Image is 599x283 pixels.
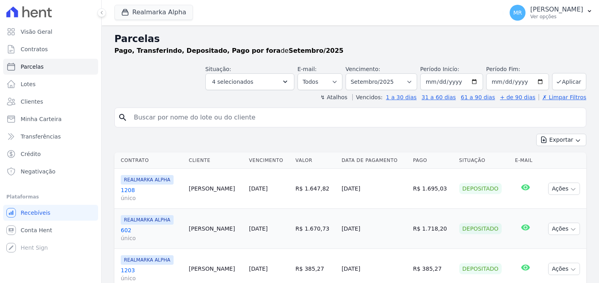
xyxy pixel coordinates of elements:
[3,222,98,238] a: Conta Hent
[410,209,456,249] td: R$ 1.718,20
[3,164,98,179] a: Negativação
[21,226,52,234] span: Conta Hent
[459,223,502,234] div: Depositado
[292,169,338,209] td: R$ 1.647,82
[21,63,44,71] span: Parcelas
[548,263,580,275] button: Ações
[292,209,338,249] td: R$ 1.670,73
[500,94,535,100] a: + de 90 dias
[3,129,98,144] a: Transferências
[205,73,294,90] button: 4 selecionados
[338,152,410,169] th: Data de Pagamento
[3,59,98,75] a: Parcelas
[212,77,253,87] span: 4 selecionados
[21,98,43,106] span: Clientes
[205,66,231,72] label: Situação:
[129,110,583,125] input: Buscar por nome do lote ou do cliente
[121,234,182,242] span: único
[386,94,417,100] a: 1 a 30 dias
[121,194,182,202] span: único
[21,45,48,53] span: Contratos
[298,66,317,72] label: E-mail:
[3,94,98,110] a: Clientes
[288,47,343,54] strong: Setembro/2025
[503,2,599,24] button: MR [PERSON_NAME] Ver opções
[3,76,98,92] a: Lotes
[410,152,456,169] th: Pago
[118,113,128,122] i: search
[185,152,245,169] th: Cliente
[421,94,456,100] a: 31 a 60 dias
[420,66,459,72] label: Período Inicío:
[346,66,380,72] label: Vencimento:
[461,94,495,100] a: 61 a 90 dias
[114,46,344,56] p: de
[3,24,98,40] a: Visão Geral
[539,94,586,100] a: ✗ Limpar Filtros
[459,263,502,274] div: Depositado
[338,209,410,249] td: [DATE]
[121,274,182,282] span: único
[512,152,539,169] th: E-mail
[114,32,586,46] h2: Parcelas
[21,115,62,123] span: Minha Carteira
[548,223,580,235] button: Ações
[185,209,245,249] td: [PERSON_NAME]
[121,215,174,225] span: REALMARKA ALPHA
[292,152,338,169] th: Valor
[121,255,174,265] span: REALMARKA ALPHA
[6,192,95,202] div: Plataformas
[459,183,502,194] div: Depositado
[456,152,512,169] th: Situação
[121,266,182,282] a: 1203único
[249,225,268,232] a: [DATE]
[121,186,182,202] a: 1208único
[114,5,193,20] button: Realmarka Alpha
[352,94,383,100] label: Vencidos:
[552,73,586,90] button: Aplicar
[121,226,182,242] a: 602único
[3,205,98,221] a: Recebíveis
[536,134,586,146] button: Exportar
[548,183,580,195] button: Ações
[486,65,549,73] label: Período Fim:
[21,133,61,141] span: Transferências
[21,28,52,36] span: Visão Geral
[513,10,522,15] span: MR
[21,150,41,158] span: Crédito
[3,41,98,57] a: Contratos
[3,146,98,162] a: Crédito
[530,6,583,13] p: [PERSON_NAME]
[114,47,280,54] strong: Pago, Transferindo, Depositado, Pago por fora
[530,13,583,20] p: Ver opções
[410,169,456,209] td: R$ 1.695,03
[185,169,245,209] td: [PERSON_NAME]
[21,80,36,88] span: Lotes
[320,94,347,100] label: ↯ Atalhos
[3,111,98,127] a: Minha Carteira
[21,209,50,217] span: Recebíveis
[21,167,56,175] span: Negativação
[249,266,268,272] a: [DATE]
[114,152,185,169] th: Contrato
[121,175,174,185] span: REALMARKA ALPHA
[338,169,410,209] td: [DATE]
